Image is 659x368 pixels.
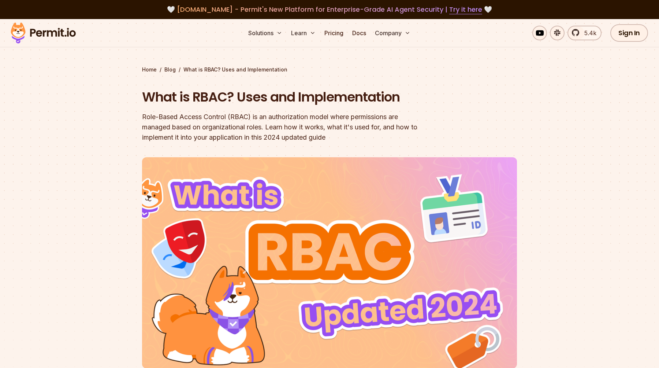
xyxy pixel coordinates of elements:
[449,5,482,14] a: Try it here
[164,66,176,73] a: Blog
[245,26,285,40] button: Solutions
[7,21,79,45] img: Permit logo
[177,5,482,14] span: [DOMAIN_NAME] - Permit's New Platform for Enterprise-Grade AI Agent Security |
[288,26,319,40] button: Learn
[372,26,413,40] button: Company
[142,66,517,73] div: / /
[580,29,596,37] span: 5.4k
[610,24,648,42] a: Sign In
[142,88,423,106] h1: What is RBAC? Uses and Implementation
[142,112,423,143] div: Role-Based Access Control (RBAC) is an authorization model where permissions are managed based on...
[567,26,602,40] a: 5.4k
[142,66,157,73] a: Home
[349,26,369,40] a: Docs
[18,4,641,15] div: 🤍 🤍
[321,26,346,40] a: Pricing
